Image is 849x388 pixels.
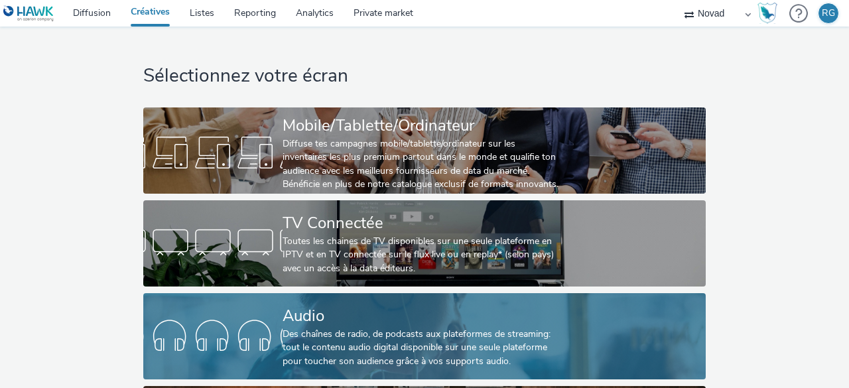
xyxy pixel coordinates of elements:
div: Des chaînes de radio, de podcasts aux plateformes de streaming: tout le contenu audio digital dis... [283,328,561,368]
img: undefined Logo [3,5,54,22]
a: AudioDes chaînes de radio, de podcasts aux plateformes de streaming: tout le contenu audio digita... [143,293,706,379]
div: Toutes les chaines de TV disponibles sur une seule plateforme en IPTV et en TV connectée sur le f... [283,235,561,275]
h1: Sélectionnez votre écran [143,64,706,89]
div: RG [822,3,835,23]
a: TV ConnectéeToutes les chaines de TV disponibles sur une seule plateforme en IPTV et en TV connec... [143,200,706,287]
div: Mobile/Tablette/Ordinateur [283,114,561,137]
a: Hawk Academy [757,3,783,24]
div: TV Connectée [283,212,561,235]
div: Audio [283,304,561,328]
img: Hawk Academy [757,3,777,24]
div: Diffuse tes campagnes mobile/tablette/ordinateur sur les inventaires les plus premium partout dan... [283,137,561,192]
a: Mobile/Tablette/OrdinateurDiffuse tes campagnes mobile/tablette/ordinateur sur les inventaires le... [143,107,706,194]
